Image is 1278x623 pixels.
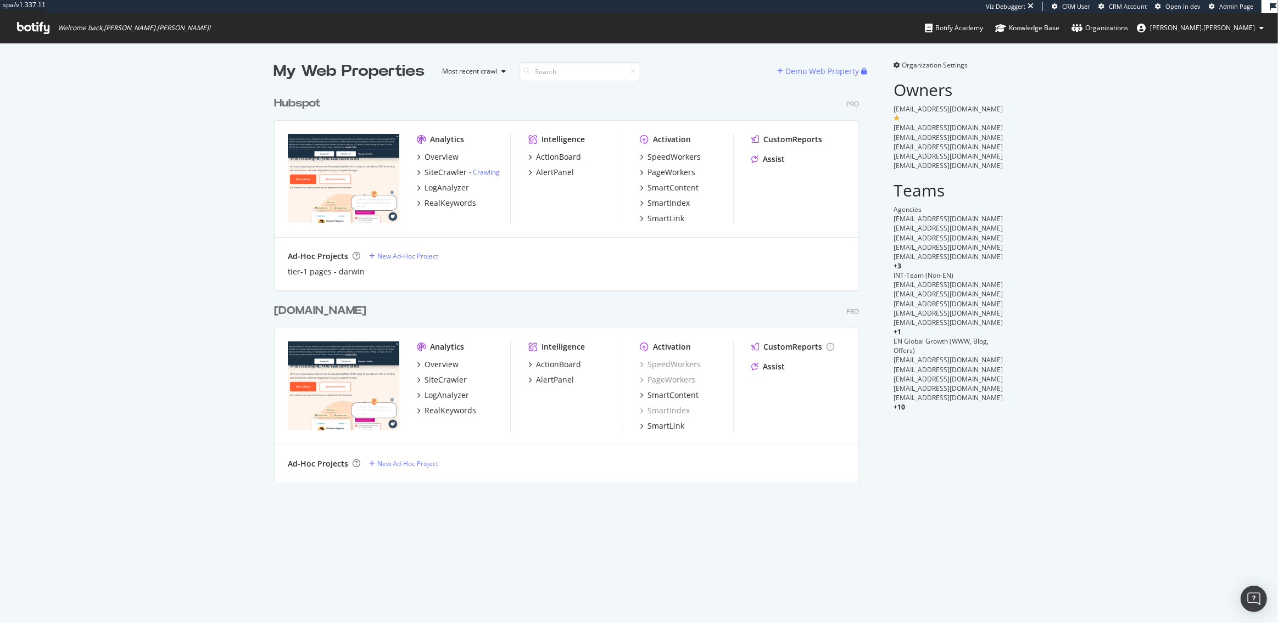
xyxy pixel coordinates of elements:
a: Botify Academy [925,13,983,43]
a: Crawling [473,167,500,177]
div: [DOMAIN_NAME] [274,303,366,319]
div: Pro [846,307,859,316]
div: SmartIndex [648,198,690,209]
a: SmartLink [640,420,684,431]
span: [EMAIL_ADDRESS][DOMAIN_NAME] [894,318,1003,327]
div: ActionBoard [536,359,581,370]
a: CRM Account [1098,2,1147,11]
a: RealKeywords [417,198,476,209]
div: Overview [425,151,459,162]
a: Organizations [1071,13,1128,43]
span: [EMAIL_ADDRESS][DOMAIN_NAME] [894,243,1003,252]
button: Most recent crawl [434,63,511,80]
span: [EMAIL_ADDRESS][DOMAIN_NAME] [894,308,1003,318]
div: Overview [425,359,459,370]
a: Hubspot [274,96,325,111]
div: Pro [846,99,859,109]
a: ActionBoard [528,359,581,370]
a: SpeedWorkers [640,359,701,370]
span: robert.salerno [1150,23,1255,32]
a: Knowledge Base [995,13,1059,43]
a: AlertPanel [528,167,574,178]
a: Assist [751,361,785,372]
span: [EMAIL_ADDRESS][DOMAIN_NAME] [894,393,1003,402]
a: Admin Page [1209,2,1253,11]
a: Overview [417,359,459,370]
button: Demo Web Property [778,63,862,80]
span: [EMAIL_ADDRESS][DOMAIN_NAME] [894,223,1003,233]
div: My Web Properties [274,60,425,82]
a: LogAnalyzer [417,390,469,401]
a: PageWorkers [640,374,695,385]
a: SmartIndex [640,405,690,416]
div: CustomReports [763,134,822,145]
span: [EMAIL_ADDRESS][DOMAIN_NAME] [894,299,1003,308]
div: Open Intercom Messenger [1241,586,1267,612]
a: LogAnalyzer [417,182,469,193]
span: CRM Account [1109,2,1147,10]
h2: Owners [894,81,1004,99]
a: CRM User [1052,2,1090,11]
div: New Ad-Hoc Project [377,251,438,261]
div: Intelligence [542,341,585,352]
div: CustomReports [763,341,822,352]
div: Organizations [1071,23,1128,33]
button: [PERSON_NAME].[PERSON_NAME] [1128,19,1273,37]
h2: Teams [894,181,1004,199]
div: Demo Web Property [786,66,860,77]
div: ActionBoard [536,151,581,162]
div: SmartLink [648,213,684,224]
div: RealKeywords [425,198,476,209]
a: SpeedWorkers [640,151,701,162]
a: Overview [417,151,459,162]
span: CRM User [1062,2,1090,10]
a: SmartIndex [640,198,690,209]
span: [EMAIL_ADDRESS][DOMAIN_NAME] [894,289,1003,299]
a: tier-1 pages - darwin [288,266,365,277]
div: SmartContent [648,390,699,401]
a: Demo Web Property [778,66,862,76]
span: + 3 [894,261,902,271]
div: Ad-Hoc Projects [288,458,348,469]
div: INT-Team (Non-EN) [894,271,1004,280]
span: [EMAIL_ADDRESS][DOMAIN_NAME] [894,252,1003,261]
div: Ad-Hoc Projects [288,251,348,262]
a: Assist [751,154,785,165]
div: Assist [763,361,785,372]
div: Botify Academy [925,23,983,33]
span: + 1 [894,327,902,336]
span: Admin Page [1219,2,1253,10]
a: [DOMAIN_NAME] [274,303,371,319]
span: Welcome back, [PERSON_NAME].[PERSON_NAME] ! [58,24,210,32]
a: RealKeywords [417,405,476,416]
span: [EMAIL_ADDRESS][DOMAIN_NAME] [894,151,1003,161]
div: Activation [653,134,691,145]
div: AlertPanel [536,167,574,178]
div: Intelligence [542,134,585,145]
a: PageWorkers [640,167,695,178]
div: Agencies [894,205,1004,214]
div: Hubspot [274,96,321,111]
span: [EMAIL_ADDRESS][DOMAIN_NAME] [894,384,1003,393]
a: CustomReports [751,134,822,145]
div: AlertPanel [536,374,574,385]
div: PageWorkers [648,167,695,178]
div: Most recent crawl [443,68,498,75]
a: AlertPanel [528,374,574,385]
span: [EMAIL_ADDRESS][DOMAIN_NAME] [894,161,1003,170]
div: Analytics [430,134,464,145]
div: Activation [653,341,691,352]
div: Analytics [430,341,464,352]
div: SiteCrawler [425,374,467,385]
a: SmartLink [640,213,684,224]
a: CustomReports [751,341,834,352]
span: [EMAIL_ADDRESS][DOMAIN_NAME] [894,133,1003,142]
div: Assist [763,154,785,165]
span: [EMAIL_ADDRESS][DOMAIN_NAME] [894,123,1003,132]
img: hubspot.com [288,134,399,223]
div: Knowledge Base [995,23,1059,33]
